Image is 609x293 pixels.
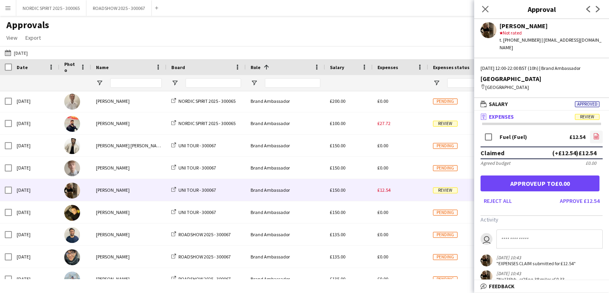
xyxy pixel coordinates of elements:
div: [PERSON_NAME] [91,157,167,179]
img: Ghulam Murtaza [64,227,80,243]
span: NORDIC SPIRIT 2025 - 300065 [178,98,236,104]
div: [PERSON_NAME] [PERSON_NAME] [91,135,167,156]
img: Muhammad Awan [64,116,80,132]
span: £0.00 [377,98,388,104]
a: ROADSHOW 2025 - 300067 [171,276,231,282]
img: Harry Speight [64,160,80,176]
div: [DATE] [12,179,59,201]
span: Feedback [489,283,515,290]
div: [PERSON_NAME] [91,224,167,245]
span: Photo [64,61,77,73]
input: Name Filter Input [110,78,162,88]
div: [PERSON_NAME] [91,179,167,201]
div: [DATE] 10:43 [496,254,576,260]
span: Pending [433,143,458,149]
span: Review [575,114,599,120]
span: NORDIC SPIRIT 2025 - 300065 [178,120,236,126]
div: [DATE] [12,90,59,112]
div: [DATE] [12,112,59,134]
a: Export [22,33,44,43]
span: Pending [433,276,458,282]
span: Review [433,187,458,193]
input: Expenses status Filter Input [447,78,479,88]
button: ROADSHOW 2025 - 300067 [86,0,152,16]
app-user-avatar: Grace Stewart [481,254,492,266]
div: Agreed budget [481,160,510,166]
img: Grace Stewart [64,183,80,199]
span: £0.00 [377,165,388,171]
div: [PERSON_NAME] [91,246,167,268]
span: £12.54 [377,187,391,193]
div: £0.00 [586,160,596,166]
span: Pending [433,254,458,260]
span: Expenses [489,113,514,120]
div: Brand Ambassador [246,246,325,268]
a: UNI TOUR - 300067 [171,187,216,193]
span: ROADSHOW 2025 - 300067 [178,254,231,260]
div: [DATE] [12,201,59,223]
div: "Ne136hb - sr25qq 38 miles x£0.33 =£12.54" [496,276,578,288]
div: [GEOGRAPHIC_DATA] [481,84,603,91]
span: ROADSHOW 2025 - 300067 [178,231,231,237]
mat-expansion-panel-header: SalaryApproved [474,98,609,110]
div: [DATE] 12:00-22:00 BST (10h) | Brand Ambassador [481,65,603,72]
img: Michelle sancaster [64,205,80,221]
span: UNI TOUR - 300067 [178,187,216,193]
button: Open Filter Menu [251,79,258,87]
button: Open Filter Menu [96,79,103,87]
button: NORDIC SPIRIT 2025 - 300065 [16,0,86,16]
div: [PERSON_NAME] [91,201,167,223]
span: View [6,34,17,41]
span: Date [17,64,28,70]
div: £12.54 [569,134,585,140]
span: Expenses status [433,64,469,70]
span: Salary [489,100,508,108]
div: Brand Ambassador [246,135,325,156]
img: Jonathan Nuñez [64,249,80,265]
div: Brand Ambassador [246,179,325,201]
div: [DATE] 10:43 [496,270,578,276]
span: Export [25,34,41,41]
span: £135.00 [330,254,345,260]
span: £135.00 [330,276,345,282]
h3: Activity [481,216,603,223]
div: [PERSON_NAME] [91,112,167,134]
div: Brand Ambassador [246,157,325,179]
div: [DATE] [12,268,59,290]
img: ASWIN KATTIL PARAMBATH [64,138,80,154]
div: Not rated [500,29,603,37]
div: Brand Ambassador [246,224,325,245]
span: £135.00 [330,231,345,237]
a: UNI TOUR - 300067 [171,165,216,171]
div: Brand Ambassador [246,112,325,134]
div: [DATE] [12,246,59,268]
div: [DATE] [12,157,59,179]
button: Approve £12.54 [557,195,603,207]
a: ROADSHOW 2025 - 300067 [171,254,231,260]
a: UNI TOUR - 300067 [171,143,216,148]
span: Salary [330,64,344,70]
span: Pending [433,232,458,238]
a: NORDIC SPIRIT 2025 - 300065 [171,120,236,126]
span: UNI TOUR - 300067 [178,209,216,215]
span: Pending [433,98,458,104]
img: Adam Mather [64,94,80,110]
mat-expansion-panel-header: Feedback [474,280,609,292]
span: ROADSHOW 2025 - 300067 [178,276,231,282]
span: Expenses [377,64,398,70]
span: £150.00 [330,165,345,171]
a: UNI TOUR - 300067 [171,209,216,215]
div: Brand Ambassador [246,90,325,112]
span: £0.00 [377,254,388,260]
div: [PERSON_NAME] [91,268,167,290]
button: [DATE] [3,48,29,58]
span: Review [433,121,458,127]
app-user-avatar: Grace Stewart [481,270,492,282]
span: £100.00 [330,120,345,126]
div: [PERSON_NAME] [91,90,167,112]
span: Board [171,64,185,70]
span: £200.00 [330,98,345,104]
div: t. [PHONE_NUMBER] | [EMAIL_ADDRESS][DOMAIN_NAME] [500,37,603,51]
span: £0.00 [377,276,388,282]
button: Approveup to£0.00 [481,175,599,191]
